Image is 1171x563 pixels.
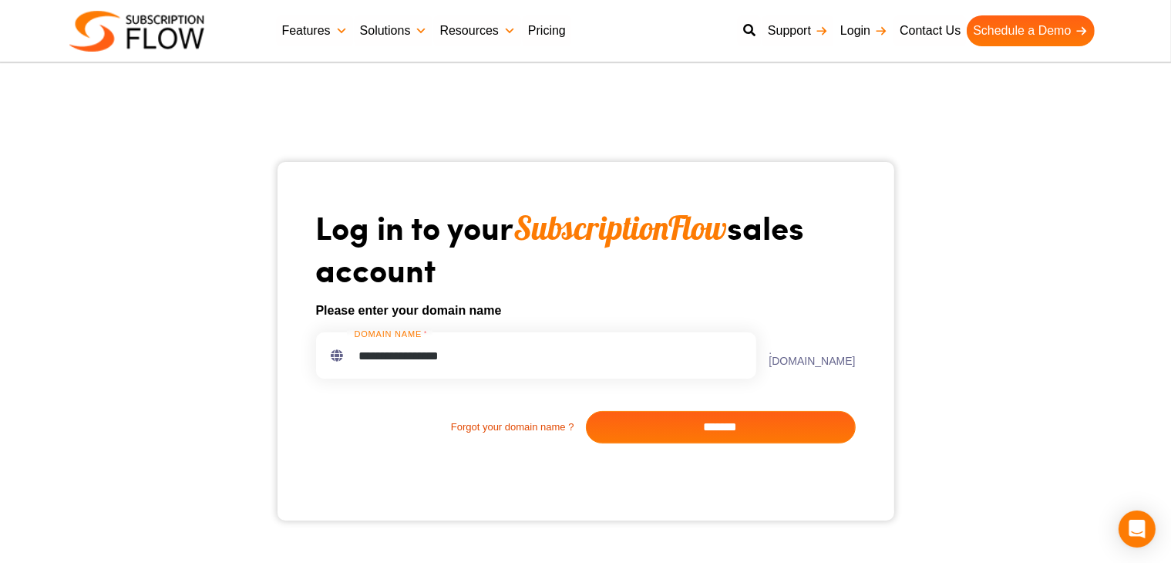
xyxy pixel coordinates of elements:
[522,15,572,46] a: Pricing
[762,15,834,46] a: Support
[276,15,354,46] a: Features
[69,11,204,52] img: Subscriptionflow
[834,15,893,46] a: Login
[354,15,434,46] a: Solutions
[1119,511,1156,548] div: Open Intercom Messenger
[316,420,586,435] a: Forgot your domain name ?
[316,207,856,289] h1: Log in to your sales account
[967,15,1094,46] a: Schedule a Demo
[514,207,728,248] span: SubscriptionFlow
[893,15,967,46] a: Contact Us
[433,15,521,46] a: Resources
[756,345,855,366] label: .[DOMAIN_NAME]
[316,302,856,320] h6: Please enter your domain name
